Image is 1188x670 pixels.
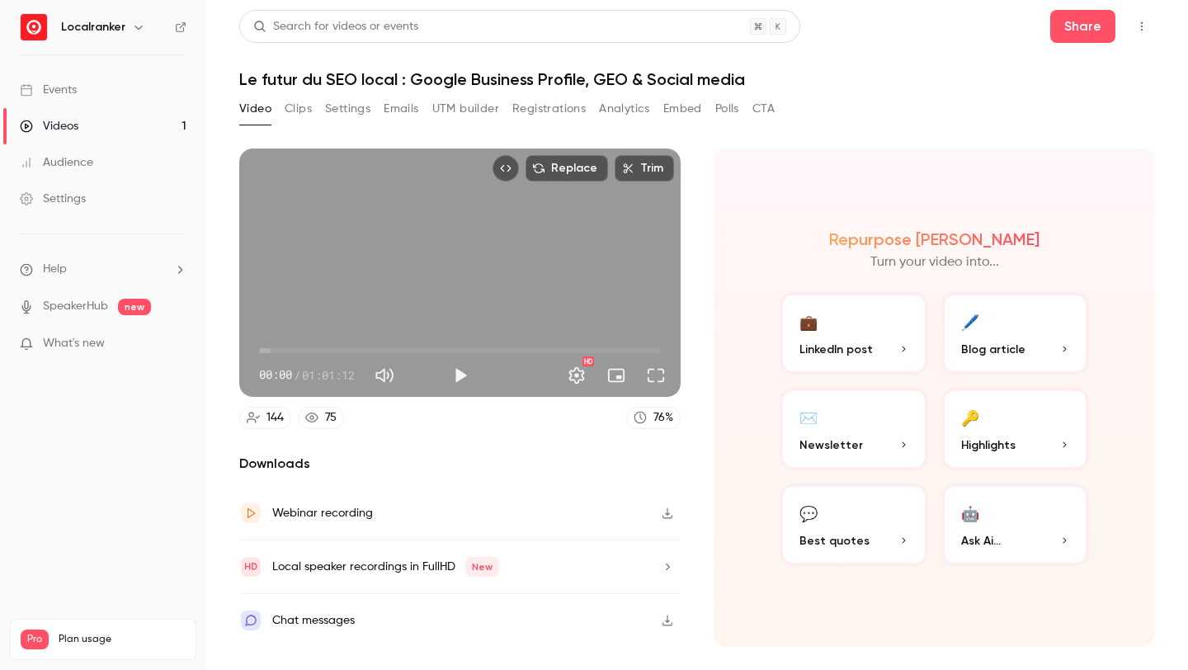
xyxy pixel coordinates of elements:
[941,292,1090,375] button: 🖊️Blog article
[368,359,401,392] button: Mute
[715,96,739,122] button: Polls
[239,96,271,122] button: Video
[239,454,681,474] h2: Downloads
[870,252,999,272] p: Turn your video into...
[582,356,594,366] div: HD
[799,532,870,550] span: Best quotes
[298,407,344,429] a: 75
[941,388,1090,470] button: 🔑Highlights
[239,69,1155,89] h1: Le futur du SEO local : Google Business Profile, GEO & Social media
[272,557,499,577] div: Local speaker recordings in FullHD
[253,18,418,35] div: Search for videos or events
[780,292,928,375] button: 💼LinkedIn post
[615,155,674,182] button: Trim
[20,191,86,207] div: Settings
[941,484,1090,566] button: 🤖Ask Ai...
[626,407,681,429] a: 76%
[526,155,608,182] button: Replace
[20,154,93,171] div: Audience
[799,500,818,526] div: 💬
[600,359,633,392] button: Turn on miniplayer
[302,366,355,384] span: 01:01:12
[325,96,370,122] button: Settings
[961,500,979,526] div: 🤖
[20,118,78,134] div: Videos
[259,366,355,384] div: 00:00
[1050,10,1115,43] button: Share
[43,298,108,315] a: SpeakerHub
[799,404,818,430] div: ✉️
[1129,13,1155,40] button: Top Bar Actions
[560,359,593,392] button: Settings
[799,341,873,358] span: LinkedIn post
[799,436,863,454] span: Newsletter
[961,436,1016,454] span: Highlights
[432,96,499,122] button: UTM builder
[961,341,1025,358] span: Blog article
[118,299,151,315] span: new
[653,409,673,427] div: 76 %
[465,557,499,577] span: New
[266,409,284,427] div: 144
[829,229,1039,249] h2: Repurpose [PERSON_NAME]
[663,96,702,122] button: Embed
[780,388,928,470] button: ✉️Newsletter
[20,82,77,98] div: Events
[285,96,312,122] button: Clips
[61,19,125,35] h6: Localranker
[493,155,519,182] button: Embed video
[799,309,818,334] div: 💼
[43,261,67,278] span: Help
[961,532,1001,550] span: Ask Ai...
[599,96,650,122] button: Analytics
[780,484,928,566] button: 💬Best quotes
[294,366,300,384] span: /
[639,359,672,392] button: Full screen
[43,335,105,352] span: What's new
[444,359,477,392] button: Play
[752,96,775,122] button: CTA
[272,611,355,630] div: Chat messages
[239,407,291,429] a: 144
[21,630,49,649] span: Pro
[961,404,979,430] div: 🔑
[20,261,186,278] li: help-dropdown-opener
[21,14,47,40] img: Localranker
[272,503,373,523] div: Webinar recording
[325,409,337,427] div: 75
[961,309,979,334] div: 🖊️
[512,96,586,122] button: Registrations
[59,633,186,646] span: Plan usage
[259,366,292,384] span: 00:00
[384,96,418,122] button: Emails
